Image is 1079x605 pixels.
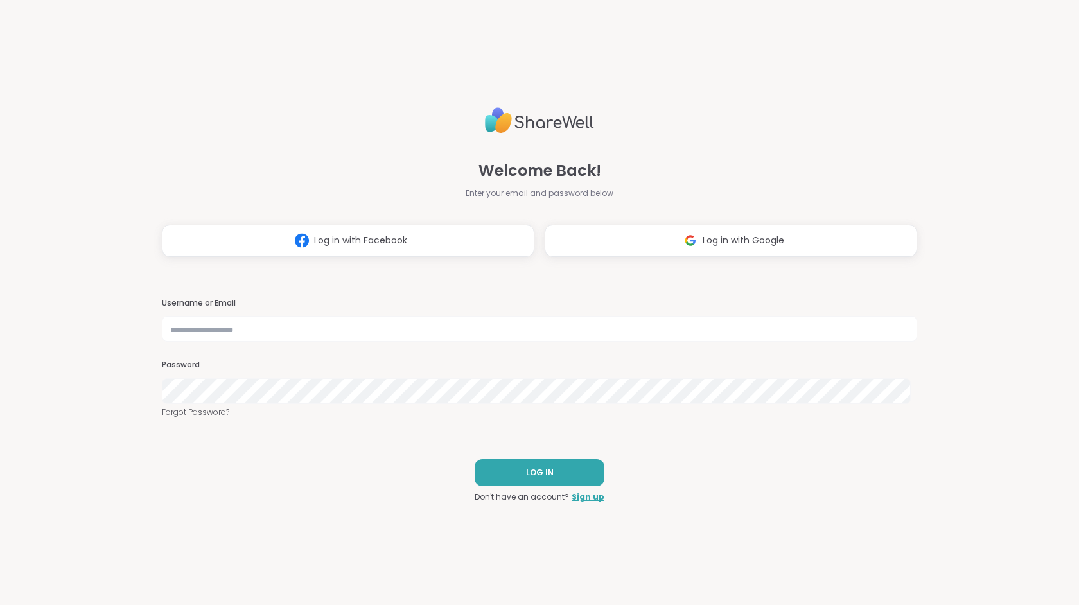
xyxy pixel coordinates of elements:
img: ShareWell Logomark [678,229,703,252]
span: LOG IN [526,467,554,478]
button: Log in with Facebook [162,225,534,257]
span: Log in with Google [703,234,784,247]
span: Log in with Facebook [314,234,407,247]
button: Log in with Google [545,225,917,257]
img: ShareWell Logo [485,102,594,139]
a: Sign up [572,491,604,503]
button: LOG IN [475,459,604,486]
span: Welcome Back! [478,159,601,182]
h3: Username or Email [162,298,917,309]
span: Don't have an account? [475,491,569,503]
a: Forgot Password? [162,407,917,418]
h3: Password [162,360,917,371]
img: ShareWell Logomark [290,229,314,252]
span: Enter your email and password below [466,188,613,199]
